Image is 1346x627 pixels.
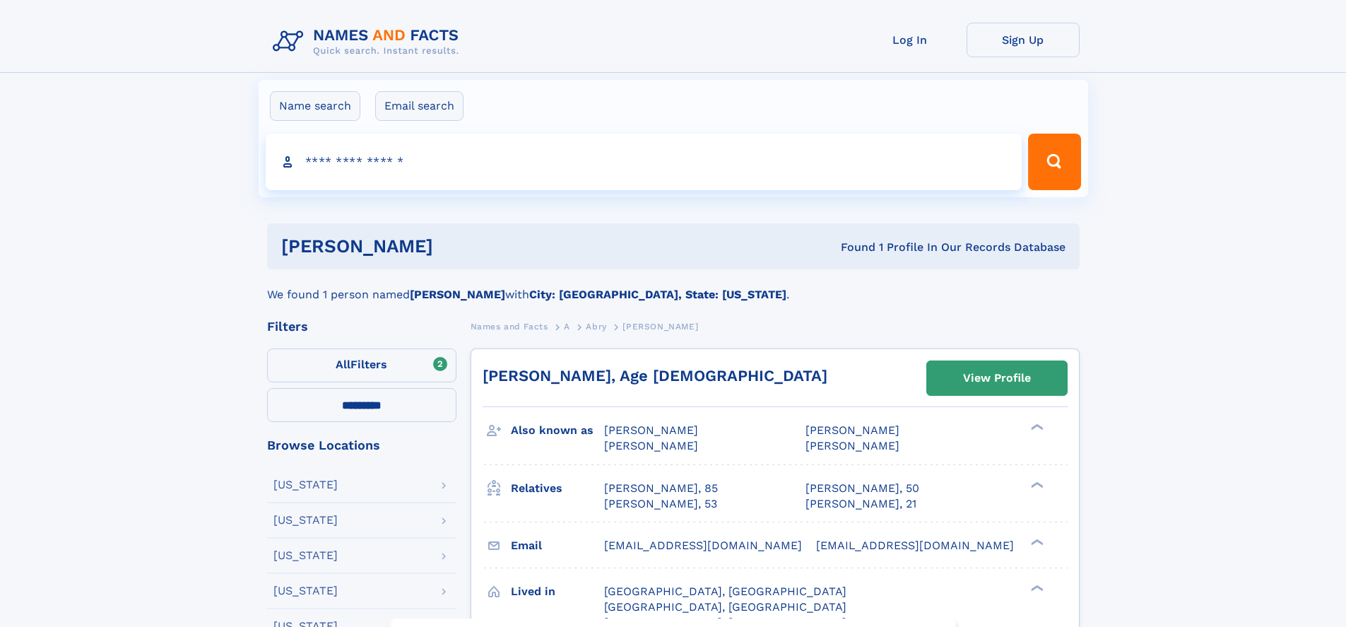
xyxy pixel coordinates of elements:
[267,348,456,382] label: Filters
[267,23,471,61] img: Logo Names and Facts
[483,367,827,385] a: [PERSON_NAME], Age [DEMOGRAPHIC_DATA]
[471,317,548,335] a: Names and Facts
[805,496,916,512] a: [PERSON_NAME], 21
[281,238,637,255] h1: [PERSON_NAME]
[1028,134,1080,190] button: Search Button
[604,496,717,512] a: [PERSON_NAME], 53
[564,317,570,335] a: A
[604,439,698,452] span: [PERSON_NAME]
[273,550,338,561] div: [US_STATE]
[410,288,505,301] b: [PERSON_NAME]
[1027,423,1044,432] div: ❯
[816,539,1014,552] span: [EMAIL_ADDRESS][DOMAIN_NAME]
[266,134,1022,190] input: search input
[336,358,350,371] span: All
[375,91,464,121] label: Email search
[511,418,604,443] h3: Also known as
[622,322,698,332] span: [PERSON_NAME]
[963,362,1031,394] div: View Profile
[529,288,786,301] b: City: [GEOGRAPHIC_DATA], State: [US_STATE]
[267,269,1080,303] div: We found 1 person named with .
[854,23,967,57] a: Log In
[511,476,604,500] h3: Relatives
[273,479,338,491] div: [US_STATE]
[604,481,718,496] a: [PERSON_NAME], 85
[967,23,1080,57] a: Sign Up
[267,439,456,452] div: Browse Locations
[805,423,899,437] span: [PERSON_NAME]
[604,585,846,598] span: [GEOGRAPHIC_DATA], [GEOGRAPHIC_DATA]
[511,534,604,558] h3: Email
[564,322,570,332] span: A
[927,361,1067,395] a: View Profile
[805,481,919,496] a: [PERSON_NAME], 50
[1027,480,1044,489] div: ❯
[805,439,899,452] span: [PERSON_NAME]
[511,580,604,604] h3: Lived in
[273,585,338,597] div: [US_STATE]
[604,600,846,614] span: [GEOGRAPHIC_DATA], [GEOGRAPHIC_DATA]
[1027,537,1044,546] div: ❯
[604,539,802,552] span: [EMAIL_ADDRESS][DOMAIN_NAME]
[586,317,606,335] a: Abry
[604,423,698,437] span: [PERSON_NAME]
[586,322,606,332] span: Abry
[270,91,360,121] label: Name search
[273,515,338,526] div: [US_STATE]
[1027,583,1044,592] div: ❯
[637,240,1065,255] div: Found 1 Profile In Our Records Database
[267,320,456,333] div: Filters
